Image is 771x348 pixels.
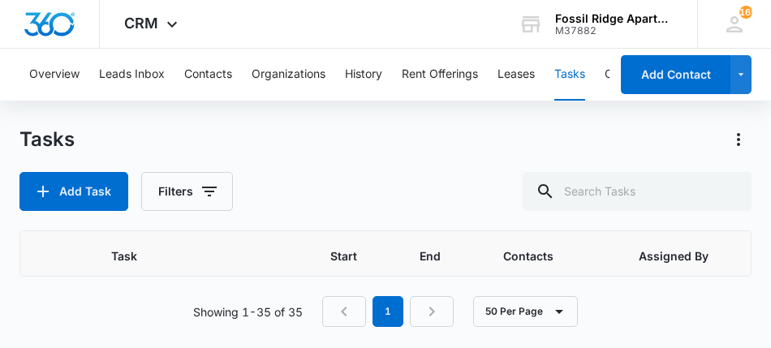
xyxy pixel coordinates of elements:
button: Add Task [19,172,128,211]
button: Contacts [184,49,232,101]
nav: Pagination [322,296,454,327]
button: Filters [141,172,233,211]
button: Tasks [554,49,585,101]
div: account name [555,12,674,25]
span: Assigned By [639,247,709,264]
button: Calendar [605,49,653,101]
button: History [345,49,382,101]
h1: Tasks [19,127,75,152]
div: account id [555,25,674,37]
span: Task [111,247,268,264]
button: Organizations [252,49,325,101]
button: Leads Inbox [99,49,165,101]
button: Overview [29,49,80,101]
span: Start [330,247,357,264]
button: Rent Offerings [402,49,478,101]
span: Contacts [503,247,576,264]
span: End [420,247,441,264]
button: 50 Per Page [473,296,578,327]
input: Search Tasks [523,172,752,211]
em: 1 [373,296,403,327]
button: Add Contact [621,55,730,94]
button: Leases [497,49,535,101]
span: 165 [739,6,752,19]
button: Actions [726,127,752,153]
span: CRM [124,15,158,32]
div: notifications count [739,6,752,19]
p: Showing 1-35 of 35 [193,303,303,320]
